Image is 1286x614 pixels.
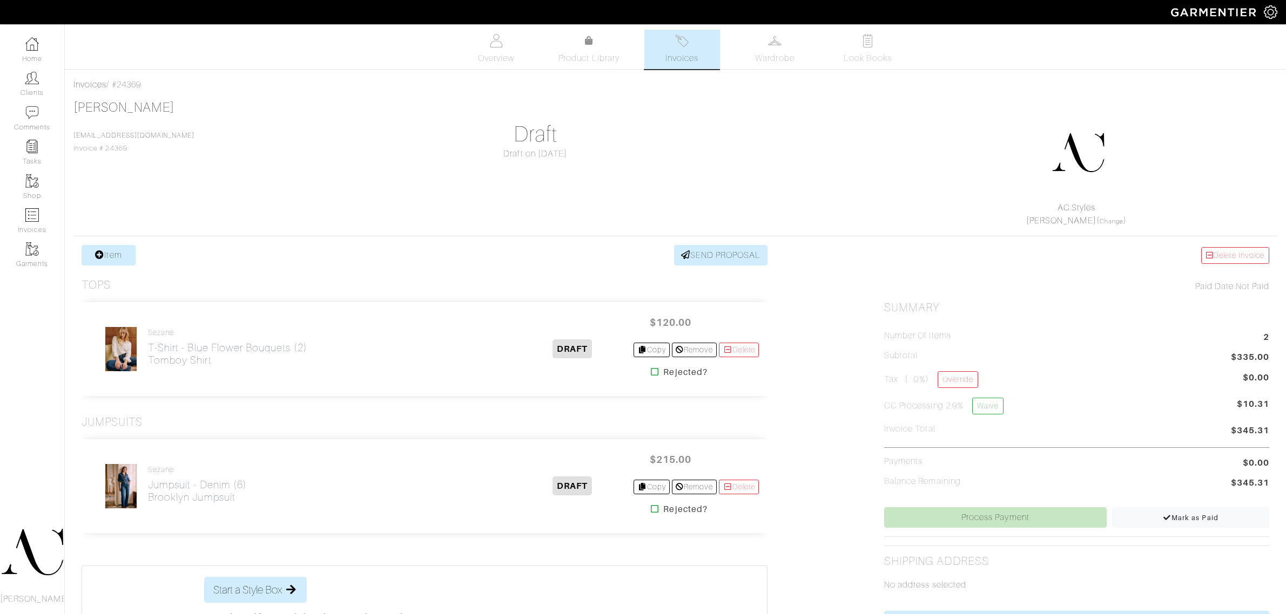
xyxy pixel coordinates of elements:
a: Process Payment [884,507,1107,528]
h5: CC Processing 2.9% [884,398,1004,414]
span: $10.31 [1237,398,1269,419]
h5: Balance Remaining [884,476,961,487]
strong: Rejected? [663,366,707,379]
img: garments-icon-b7da505a4dc4fd61783c78ac3ca0ef83fa9d6f193b1c9dc38574b1d14d53ca28.png [25,174,39,188]
div: Draft on [DATE] [343,147,728,160]
a: Invoices [644,30,720,69]
span: Paid Date: [1195,282,1236,291]
img: garments-icon-b7da505a4dc4fd61783c78ac3ca0ef83fa9d6f193b1c9dc38574b1d14d53ca28.png [25,242,39,256]
img: garmentier-logo-header-white-b43fb05a5012e4ada735d5af1a66efaba907eab6374d6393d1fbf88cb4ef424d.png [1166,3,1264,22]
h3: Jumpsuits [82,415,143,429]
a: Mark as Paid [1112,507,1269,528]
h1: Draft [343,121,728,147]
span: $345.31 [1231,424,1269,439]
img: dashboard-icon-dbcd8f5a0b271acd01030246c82b418ddd0df26cd7fceb0bd07c9910d44c42f6.png [25,37,39,51]
strong: Rejected? [663,503,707,516]
a: Copy [634,480,670,494]
span: Invoice # 24369 [73,132,194,152]
h2: T-Shirt - Blue Flower Bouquets (2) Tomboy Shirt [148,342,307,366]
a: Product Library [551,35,627,65]
a: [PERSON_NAME] [73,100,174,114]
h5: Payments [884,456,923,467]
img: gear-icon-white-bd11855cb880d31180b6d7d6211b90ccbf57a29d726f0c71d8c61bd08dd39cc2.png [1264,5,1277,19]
a: Remove [672,343,717,357]
span: $345.31 [1231,476,1269,491]
span: Product Library [558,52,620,65]
span: Wardrobe [755,52,794,65]
a: Wardrobe [737,30,813,69]
span: Invoices [665,52,698,65]
span: $215.00 [638,448,703,471]
h5: Number of Items [884,331,951,341]
a: Delete [719,480,759,494]
div: Not Paid [884,280,1269,293]
a: Delete Invoice [1201,247,1269,264]
button: Start a Style Box [204,577,307,603]
a: [EMAIL_ADDRESS][DOMAIN_NAME] [73,132,194,139]
img: reminder-icon-8004d30b9f0a5d33ae49ab947aed9ed385cf756f9e5892f1edd6e32f2345188e.png [25,140,39,153]
span: $0.00 [1243,371,1269,384]
a: Sezane Jumpsuit - Denim (6)Brooklyn Jumpsuit [148,465,247,503]
span: Mark as Paid [1163,514,1218,522]
img: todo-9ac3debb85659649dc8f770b8b6100bb5dab4b48dedcbae339e5042a72dfd3cc.svg [861,34,874,47]
h2: Shipping Address [884,555,989,568]
span: DRAFT [553,339,592,358]
img: clients-icon-6bae9207a08558b7cb47a8932f037763ab4055f8c8b6bfacd5dc20c3e0201464.png [25,71,39,85]
span: $120.00 [638,311,703,334]
a: Copy [634,343,670,357]
img: LyjTJWiFVomLPKk5SVRK9Hrh [105,326,137,372]
a: Delete [719,343,759,357]
div: ( ) [888,201,1264,227]
a: Remove [672,480,717,494]
div: / #24369 [73,78,1277,91]
h2: Summary [884,301,1269,315]
img: DupYt8CPKc6sZyAt3svX5Z74.png [1051,126,1105,180]
img: wardrobe-487a4870c1b7c33e795ec22d11cfc2ed9d08956e64fb3008fe2437562e282088.svg [768,34,782,47]
span: Start a Style Box [213,582,282,598]
a: Overview [459,30,534,69]
h3: Tops [82,278,111,292]
a: SEND PROPOSAL [674,245,768,265]
a: [PERSON_NAME] [1026,216,1096,226]
h5: Tax ( : 0%) [884,371,978,388]
h5: Invoice Total [884,424,935,434]
img: basicinfo-40fd8af6dae0f16599ec9e87c0ef1c0a1fdea2edbe929e3d69a839185d80c458.svg [489,34,503,47]
span: $335.00 [1231,351,1269,365]
a: Look Books [830,30,906,69]
span: DRAFT [553,476,592,495]
a: Invoices [73,80,106,90]
a: Override [938,371,978,388]
span: $0.00 [1243,456,1269,469]
img: orders-icon-0abe47150d42831381b5fb84f609e132dff9fe21cb692f30cb5eec754e2cba89.png [25,208,39,222]
a: Sezane T-Shirt - Blue Flower Bouquets (2)Tomboy Shirt [148,328,307,366]
h4: Sezane [148,465,247,474]
img: orders-27d20c2124de7fd6de4e0e44c1d41de31381a507db9b33961299e4e07d508b8c.svg [675,34,689,47]
img: Boub9xhyP64z4oF51Q11MH5V [105,463,137,509]
a: Change [1100,218,1123,224]
a: AC.Styles [1058,203,1095,213]
a: Waive [972,398,1004,414]
h2: Jumpsuit - Denim (6) Brooklyn Jumpsuit [148,479,247,503]
span: Look Books [844,52,892,65]
p: No address selected [884,578,1269,591]
img: comment-icon-a0a6a9ef722e966f86d9cbdc48e553b5cf19dbc54f86b18d962a5391bc8f6eb6.png [25,106,39,119]
h4: Sezane [148,328,307,337]
span: 2 [1263,331,1269,345]
span: Overview [478,52,514,65]
a: Item [82,245,136,265]
h5: Subtotal [884,351,918,361]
